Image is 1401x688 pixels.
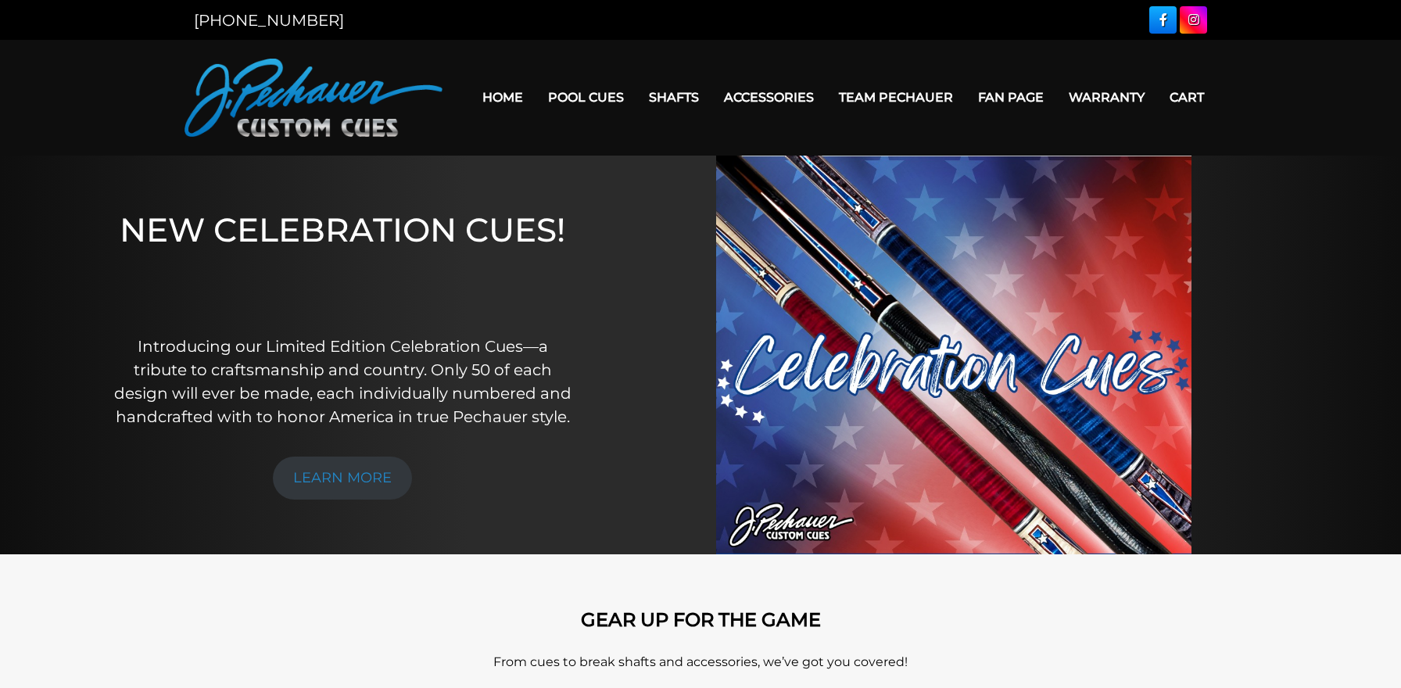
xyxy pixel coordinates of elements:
strong: GEAR UP FOR THE GAME [581,608,821,631]
a: Fan Page [966,77,1056,117]
a: LEARN MORE [273,457,412,500]
a: [PHONE_NUMBER] [194,11,344,30]
p: From cues to break shafts and accessories, we’ve got you covered! [255,653,1146,672]
a: Shafts [636,77,711,117]
a: Warranty [1056,77,1157,117]
img: Pechauer Custom Cues [185,59,443,137]
a: Accessories [711,77,826,117]
p: Introducing our Limited Edition Celebration Cues—a tribute to craftsmanship and country. Only 50 ... [113,335,572,428]
a: Team Pechauer [826,77,966,117]
a: Cart [1157,77,1216,117]
h1: NEW CELEBRATION CUES! [113,210,572,313]
a: Pool Cues [536,77,636,117]
a: Home [470,77,536,117]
